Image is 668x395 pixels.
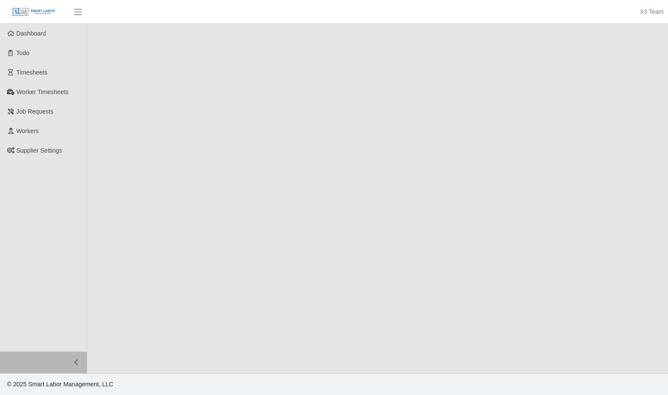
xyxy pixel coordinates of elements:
span: Job Requests [16,108,54,115]
span: Supplier Settings [16,147,62,154]
span: Workers [16,127,39,134]
img: SLM Logo [12,7,55,17]
span: © 2025 Smart Labor Management, LLC [7,381,113,388]
span: Worker Timesheets [16,88,68,95]
a: X3 Team [640,7,664,16]
span: Dashboard [16,30,46,37]
span: Todo [16,49,29,56]
span: Timesheets [16,69,48,76]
